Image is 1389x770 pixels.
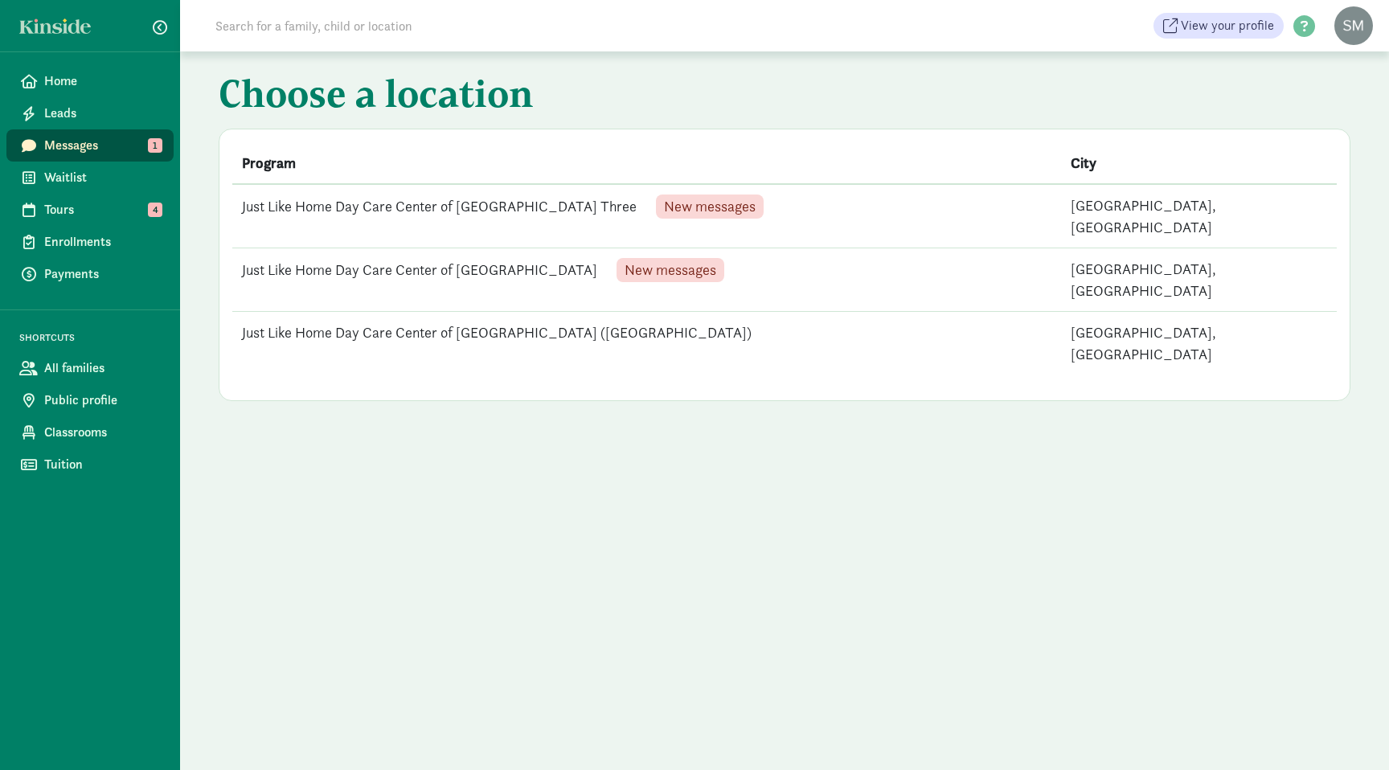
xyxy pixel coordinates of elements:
th: City [1061,142,1338,184]
td: Just Like Home Day Care Center of [GEOGRAPHIC_DATA] Three [232,184,1061,248]
span: Messages [44,136,161,155]
th: Program [232,142,1061,184]
td: [GEOGRAPHIC_DATA], [GEOGRAPHIC_DATA] [1061,184,1338,248]
a: Payments [6,258,174,290]
input: Search for a family, child or location [206,10,657,42]
span: New messages [664,199,756,214]
a: Waitlist [6,162,174,194]
span: New messages [625,263,716,277]
span: Waitlist [44,168,161,187]
a: Home [6,65,174,97]
a: Tuition [6,448,174,481]
a: All families [6,352,174,384]
span: Payments [44,264,161,284]
span: 4 [148,203,162,217]
span: View your profile [1181,16,1274,35]
td: [GEOGRAPHIC_DATA], [GEOGRAPHIC_DATA] [1061,248,1338,312]
h1: Choose a location [219,71,1231,122]
a: Tours 4 [6,194,174,226]
a: View your profile [1153,13,1284,39]
span: Tuition [44,455,161,474]
span: Tours [44,200,161,219]
a: Enrollments [6,226,174,258]
a: Public profile [6,384,174,416]
a: Messages 1 [6,129,174,162]
td: Just Like Home Day Care Center of [GEOGRAPHIC_DATA] ([GEOGRAPHIC_DATA]) [232,312,1061,375]
span: Leads [44,104,161,123]
span: Public profile [44,391,161,410]
td: Just Like Home Day Care Center of [GEOGRAPHIC_DATA] [232,248,1061,312]
span: Home [44,72,161,91]
a: Classrooms [6,416,174,448]
span: Classrooms [44,423,161,442]
span: Enrollments [44,232,161,252]
a: Leads [6,97,174,129]
span: All families [44,358,161,378]
iframe: Chat Widget [1309,693,1389,770]
td: [GEOGRAPHIC_DATA], [GEOGRAPHIC_DATA] [1061,312,1338,375]
span: 1 [148,138,162,153]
